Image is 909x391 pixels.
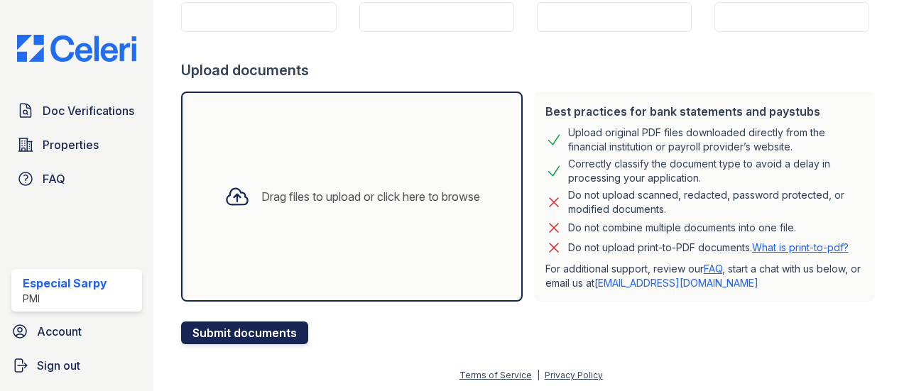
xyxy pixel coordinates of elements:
[261,188,480,205] div: Drag files to upload or click here to browse
[43,136,99,153] span: Properties
[11,165,142,193] a: FAQ
[6,35,148,62] img: CE_Logo_Blue-a8612792a0a2168367f1c8372b55b34899dd931a85d93a1a3d3e32e68fde9ad4.png
[545,262,864,290] p: For additional support, review our , start a chat with us below, or email us at
[568,188,864,216] div: Do not upload scanned, redacted, password protected, or modified documents.
[6,351,148,380] a: Sign out
[43,170,65,187] span: FAQ
[568,241,849,255] p: Do not upload print-to-PDF documents.
[459,370,532,380] a: Terms of Service
[6,317,148,346] a: Account
[181,321,308,344] button: Submit documents
[545,370,603,380] a: Privacy Policy
[752,241,849,253] a: What is print-to-pdf?
[568,219,796,236] div: Do not combine multiple documents into one file.
[545,103,864,120] div: Best practices for bank statements and paystubs
[594,277,758,289] a: [EMAIL_ADDRESS][DOMAIN_NAME]
[37,323,82,340] span: Account
[568,126,864,154] div: Upload original PDF files downloaded directly from the financial institution or payroll provider’...
[23,275,107,292] div: Especial Sarpy
[704,263,722,275] a: FAQ
[43,102,134,119] span: Doc Verifications
[11,131,142,159] a: Properties
[537,370,540,380] div: |
[11,97,142,125] a: Doc Verifications
[181,60,881,80] div: Upload documents
[37,357,80,374] span: Sign out
[568,157,864,185] div: Correctly classify the document type to avoid a delay in processing your application.
[23,292,107,306] div: PMI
